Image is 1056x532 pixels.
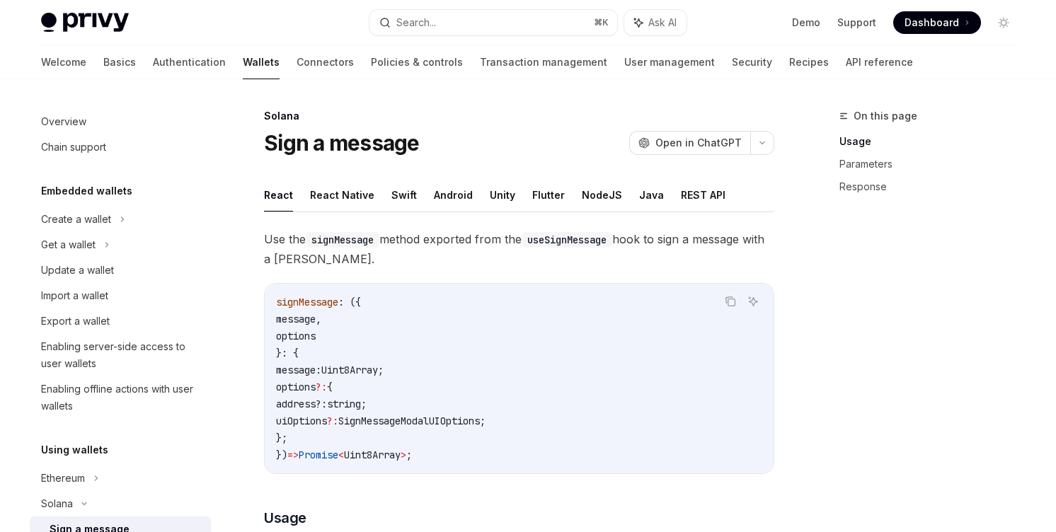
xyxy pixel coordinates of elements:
[490,178,515,212] button: Unity
[276,449,287,461] span: })
[371,45,463,79] a: Policies & controls
[276,432,287,444] span: };
[992,11,1015,34] button: Toggle dark mode
[30,283,211,308] a: Import a wallet
[41,313,110,330] div: Export a wallet
[396,14,436,31] div: Search...
[406,449,412,461] span: ;
[30,134,211,160] a: Chain support
[792,16,820,30] a: Demo
[41,236,96,253] div: Get a wallet
[30,109,211,134] a: Overview
[629,131,750,155] button: Open in ChatGPT
[264,130,420,156] h1: Sign a message
[839,153,1026,175] a: Parameters
[287,449,299,461] span: =>
[480,415,486,427] span: ;
[681,178,725,212] button: REST API
[624,10,687,35] button: Ask AI
[41,183,132,199] h5: Embedded wallets
[327,398,361,410] span: string
[264,229,774,269] span: Use the method exported from the hook to sign a message with a [PERSON_NAME].
[276,381,316,393] span: options
[391,178,417,212] button: Swift
[41,262,114,279] div: Update a wallet
[582,178,622,212] button: NodeJS
[264,508,306,528] span: Usage
[41,13,129,33] img: light logo
[839,175,1026,198] a: Response
[321,398,327,410] span: :
[41,495,73,512] div: Solana
[732,45,772,79] a: Security
[480,45,607,79] a: Transaction management
[594,17,609,28] span: ⌘ K
[264,109,774,123] div: Solana
[41,287,108,304] div: Import a wallet
[837,16,876,30] a: Support
[41,45,86,79] a: Welcome
[789,45,829,79] a: Recipes
[276,398,321,410] span: address?
[297,45,354,79] a: Connectors
[41,139,106,156] div: Chain support
[905,16,959,30] span: Dashboard
[41,381,202,415] div: Enabling offline actions with user wallets
[327,381,333,393] span: {
[153,45,226,79] a: Authentication
[299,449,338,461] span: Promise
[316,313,321,325] span: ,
[243,45,280,79] a: Wallets
[321,364,378,376] span: Uint8Array
[276,415,327,427] span: uiOptions
[338,449,344,461] span: <
[276,330,316,342] span: options
[522,232,612,248] code: useSignMessage
[532,178,565,212] button: Flutter
[276,347,299,359] span: }: {
[344,449,401,461] span: Uint8Array
[103,45,136,79] a: Basics
[310,178,374,212] button: React Native
[276,296,338,308] span: signMessage
[648,16,677,30] span: Ask AI
[41,441,108,458] h5: Using wallets
[655,136,742,150] span: Open in ChatGPT
[306,232,379,248] code: signMessage
[854,108,917,125] span: On this page
[30,258,211,283] a: Update a wallet
[893,11,981,34] a: Dashboard
[378,364,384,376] span: ;
[41,113,86,130] div: Overview
[434,178,473,212] button: Android
[744,292,762,311] button: Ask AI
[30,334,211,376] a: Enabling server-side access to user wallets
[361,398,367,410] span: ;
[264,178,293,212] button: React
[401,449,406,461] span: >
[639,178,664,212] button: Java
[721,292,740,311] button: Copy the contents from the code block
[839,130,1026,153] a: Usage
[30,308,211,334] a: Export a wallet
[846,45,913,79] a: API reference
[276,313,316,325] span: message
[30,376,211,419] a: Enabling offline actions with user wallets
[316,381,327,393] span: ?:
[338,415,480,427] span: SignMessageModalUIOptions
[41,338,202,372] div: Enabling server-side access to user wallets
[276,364,321,376] span: message:
[327,415,338,427] span: ?:
[41,211,111,228] div: Create a wallet
[369,10,617,35] button: Search...⌘K
[41,470,85,487] div: Ethereum
[624,45,715,79] a: User management
[338,296,361,308] span: : ({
